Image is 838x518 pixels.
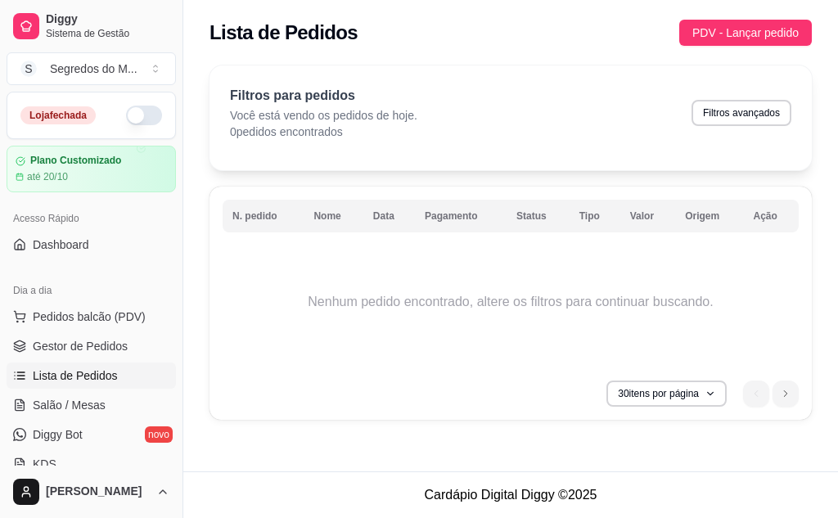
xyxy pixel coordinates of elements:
[744,200,799,232] th: Ação
[20,61,37,77] span: S
[7,304,176,330] button: Pedidos balcão (PDV)
[33,338,128,354] span: Gestor de Pedidos
[33,309,146,325] span: Pedidos balcão (PDV)
[33,456,56,472] span: KDS
[223,236,799,367] td: Nenhum pedido encontrado, altere os filtros para continuar buscando.
[7,451,176,477] a: KDS
[675,200,743,232] th: Origem
[126,106,162,125] button: Alterar Status
[46,484,150,499] span: [PERSON_NAME]
[7,232,176,258] a: Dashboard
[30,155,121,167] article: Plano Customizado
[363,200,415,232] th: Data
[7,146,176,192] a: Plano Customizadoaté 20/10
[7,421,176,448] a: Diggy Botnovo
[209,20,358,46] h2: Lista de Pedidos
[773,381,799,407] li: next page button
[7,52,176,85] button: Select a team
[33,426,83,443] span: Diggy Bot
[304,200,363,232] th: Nome
[46,12,169,27] span: Diggy
[7,205,176,232] div: Acesso Rápido
[27,170,68,183] article: até 20/10
[20,106,96,124] div: Loja fechada
[230,86,417,106] p: Filtros para pedidos
[223,200,304,232] th: N. pedido
[570,200,620,232] th: Tipo
[183,471,838,518] footer: Cardápio Digital Diggy © 2025
[33,367,118,384] span: Lista de Pedidos
[735,372,807,415] nav: pagination navigation
[507,200,570,232] th: Status
[7,363,176,389] a: Lista de Pedidos
[46,27,169,40] span: Sistema de Gestão
[7,7,176,46] a: DiggySistema de Gestão
[33,236,89,253] span: Dashboard
[692,24,799,42] span: PDV - Lançar pedido
[7,277,176,304] div: Dia a dia
[606,381,727,407] button: 30itens por página
[7,333,176,359] a: Gestor de Pedidos
[50,61,137,77] div: Segredos do M ...
[7,392,176,418] a: Salão / Mesas
[620,200,675,232] th: Valor
[692,100,791,126] button: Filtros avançados
[415,200,507,232] th: Pagamento
[230,124,417,140] p: 0 pedidos encontrados
[7,472,176,511] button: [PERSON_NAME]
[679,20,812,46] button: PDV - Lançar pedido
[230,107,417,124] p: Você está vendo os pedidos de hoje.
[33,397,106,413] span: Salão / Mesas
